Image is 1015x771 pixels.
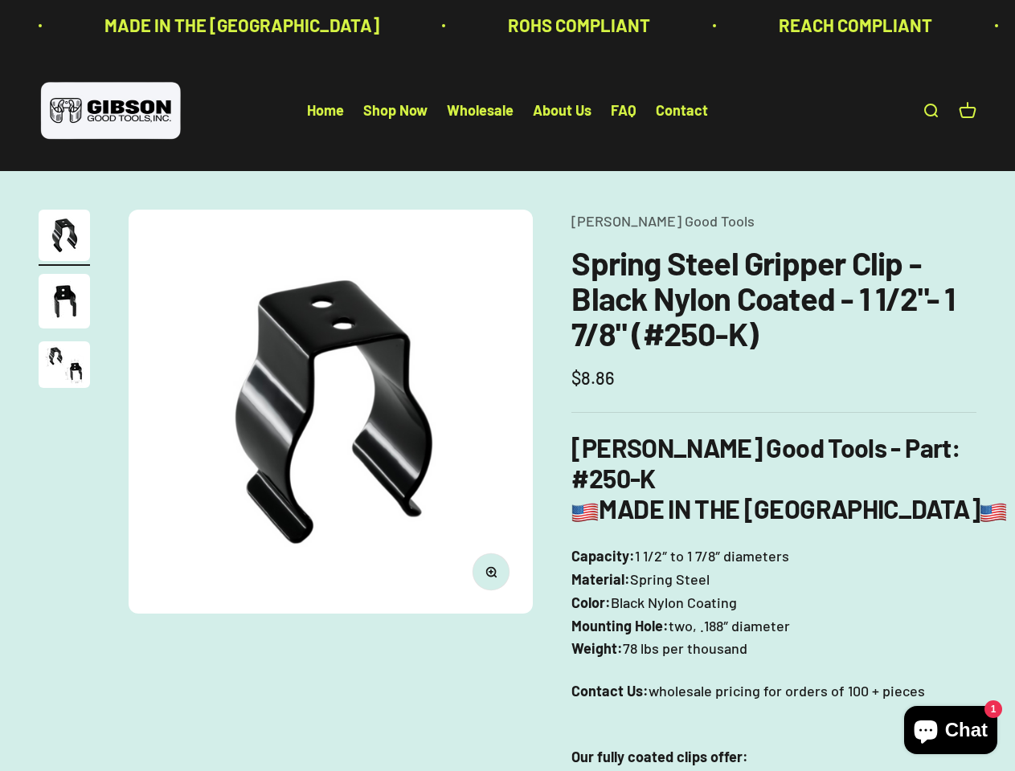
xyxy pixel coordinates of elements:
button: Go to item 3 [39,341,90,393]
inbox-online-store-chat: Shopify online store chat [899,706,1002,758]
b: Mounting Hole: [571,617,669,634]
button: Go to item 2 [39,274,90,333]
a: Shop Now [363,102,428,120]
span: 78 lbs per thousand [623,637,747,660]
a: Contact [656,102,708,120]
p: REACH COMPLIANT [776,11,930,39]
span: Spring Steel [630,568,710,591]
sale-price: $8.86 [571,364,615,392]
a: About Us [533,102,591,120]
h1: Spring Steel Gripper Clip - Black Nylon Coated - 1 1/2"- 1 7/8" (#250-K) [571,245,976,351]
a: [PERSON_NAME] Good Tools [571,212,755,230]
span: 1 1/2″ to 1 7/8″ diameters [635,545,789,568]
b: Material: [571,570,630,588]
strong: Contact Us: [571,682,649,700]
span: Black Nylon Coating [611,591,737,614]
p: wholesale pricing for orders of 100 + pieces [571,679,976,726]
a: FAQ [611,102,636,120]
a: Wholesale [447,102,514,120]
b: [PERSON_NAME] Good Tools - Part: #250-K [571,432,960,493]
strong: Our fully coated clips offer: [571,748,748,765]
button: Go to item 1 [39,210,90,266]
p: MADE IN THE [GEOGRAPHIC_DATA] [102,11,377,39]
span: two, .188″ diameter [669,614,790,638]
b: Color: [571,594,611,611]
img: Gripper clip, made & shipped from the USA! [129,210,533,614]
img: Gripper clip, made & shipped from the USA! [39,210,90,261]
b: Capacity: [571,547,635,565]
p: ROHS COMPLIANT [505,11,648,39]
a: Home [307,102,344,120]
img: close up of a spring steel gripper clip, tool clip, durable, secure holding, Excellent corrosion ... [39,274,90,328]
img: close up of a spring steel gripper clip, tool clip, durable, secure holding, Excellent corrosion ... [39,341,90,388]
b: MADE IN THE [GEOGRAPHIC_DATA] [571,493,1006,524]
b: Weight: [571,639,623,657]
